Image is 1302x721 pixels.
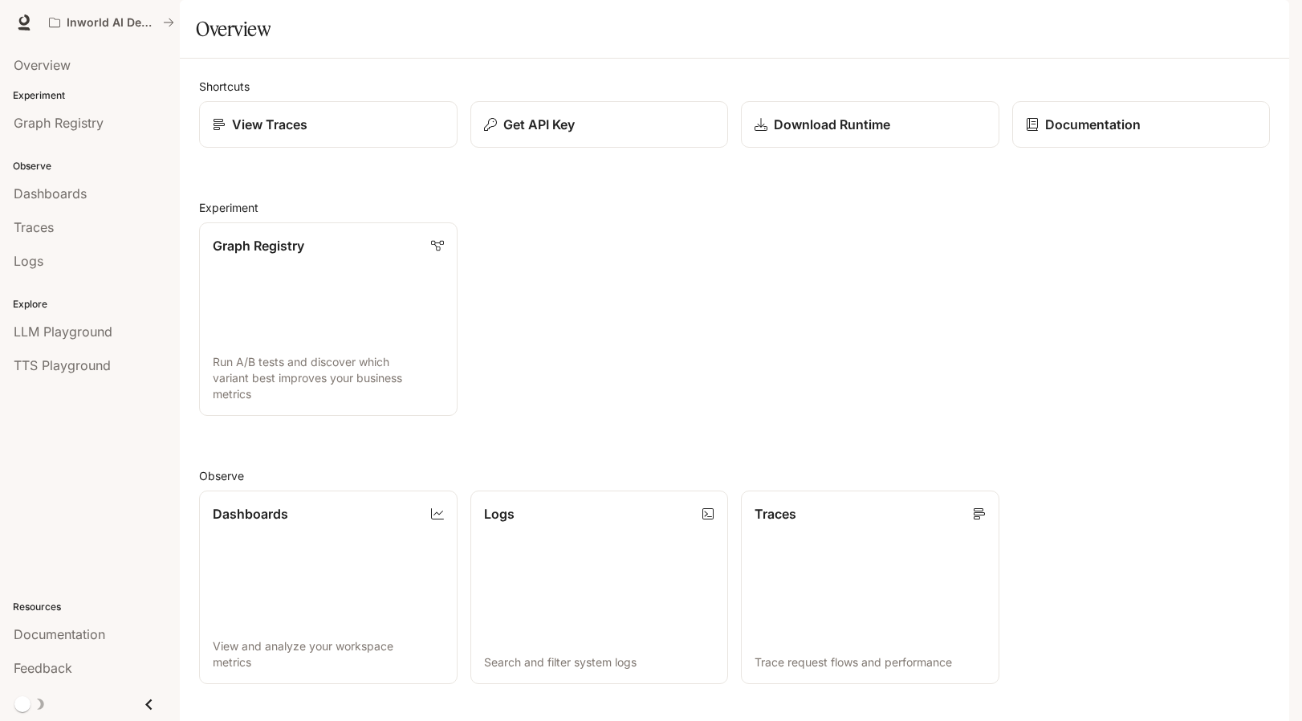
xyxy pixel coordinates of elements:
p: Inworld AI Demos [67,16,157,30]
a: LogsSearch and filter system logs [470,491,729,684]
a: TracesTrace request flows and performance [741,491,999,684]
button: All workspaces [42,6,181,39]
h1: Overview [196,13,271,45]
a: View Traces [199,101,458,148]
p: Search and filter system logs [484,654,715,670]
a: DashboardsView and analyze your workspace metrics [199,491,458,684]
p: View Traces [232,115,307,134]
p: View and analyze your workspace metrics [213,638,444,670]
p: Run A/B tests and discover which variant best improves your business metrics [213,354,444,402]
p: Dashboards [213,504,288,523]
p: Logs [484,504,515,523]
h2: Shortcuts [199,78,1270,95]
a: Graph RegistryRun A/B tests and discover which variant best improves your business metrics [199,222,458,416]
p: Traces [755,504,796,523]
h2: Experiment [199,199,1270,216]
p: Trace request flows and performance [755,654,986,670]
p: Download Runtime [774,115,890,134]
a: Documentation [1012,101,1271,148]
a: Download Runtime [741,101,999,148]
p: Documentation [1045,115,1141,134]
p: Graph Registry [213,236,304,255]
h2: Observe [199,467,1270,484]
p: Get API Key [503,115,575,134]
button: Get API Key [470,101,729,148]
